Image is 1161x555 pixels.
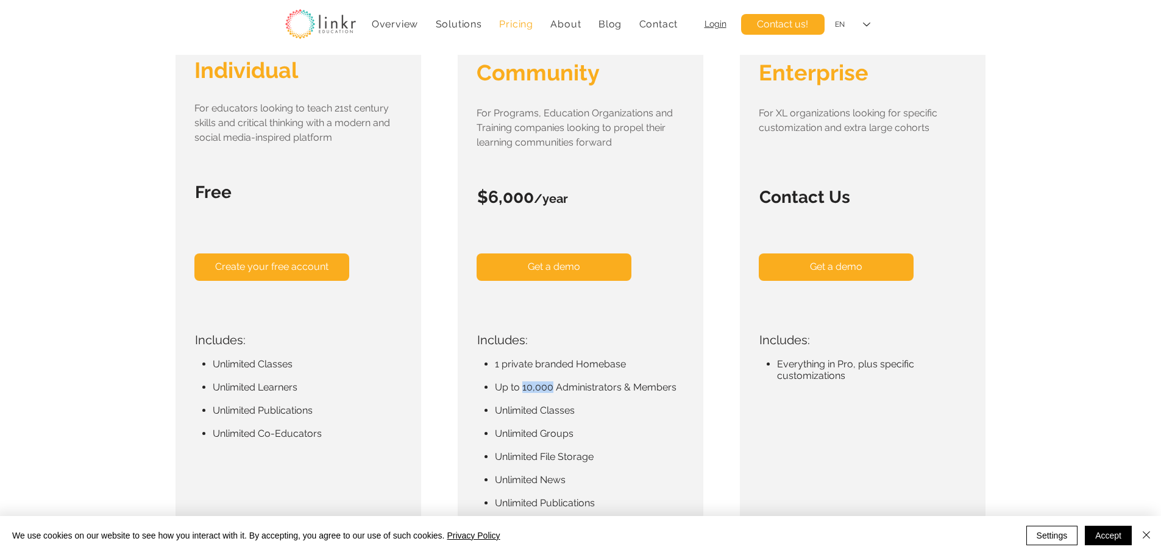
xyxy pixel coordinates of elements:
a: Login [705,19,726,29]
span: Up to 10,000 Administrators & Members [495,381,676,393]
span: Unlimited Groups [495,428,573,439]
span: Unlimited File Storage [495,451,594,462]
span: /year [534,191,568,206]
div: Solutions [429,12,488,36]
span: About [550,18,581,30]
img: linkr_logo_transparentbg.png [285,9,356,39]
span: Unlimited Classes [213,358,293,370]
button: Settings [1026,526,1078,545]
span: Unlimited Publications [495,497,595,509]
button: Close [1139,526,1154,545]
a: Pricing [493,12,539,36]
span: Includes: [759,333,810,347]
span: Unlimited News [495,474,566,486]
span: $6,000 [477,187,534,207]
span: Contact [639,18,678,30]
button: Accept [1085,526,1132,545]
a: Privacy Policy [447,531,500,540]
span: Contact us! [757,18,808,31]
a: Contact us! [741,14,825,35]
span: Create your free account [215,260,328,274]
span: Unlimited Publications [213,405,313,416]
span: Pricing [499,18,533,30]
nav: Site [366,12,684,36]
span: Unlimited Co-Educators [213,428,322,439]
span: Solutions [436,18,482,30]
span: Blog [598,18,622,30]
span: Includes: [195,333,246,347]
span: Includes: [477,333,528,347]
span: Overview [372,18,418,30]
span: 1 private branded Homebase [495,358,626,370]
a: Get a demo [759,253,914,281]
a: Contact [633,12,684,36]
a: Get a demo [477,253,631,281]
span: Get a demo [528,260,580,274]
img: Close [1139,528,1154,542]
span: For educators looking to teach 21st century skills and critical thinking with a modern and social... [194,102,390,143]
span: Free [195,182,232,202]
span: Individual [194,57,298,83]
a: Create your free account [194,253,349,281]
div: Language Selector: English [826,11,879,38]
span: Unlimited Learners [213,381,297,393]
a: Overview [366,12,425,36]
span: Contact Us [759,187,850,207]
span: For XL organizations looking for specific customization and extra large cohorts [759,107,937,133]
span: Enterprise [759,60,868,85]
span: We use cookies on our website to see how you interact with it. By accepting, you agree to our use... [12,530,500,541]
span: Everything in Pro, plus specific customizations [777,358,914,381]
span: Get a demo [810,260,862,274]
span: For Programs, Education Organizations and Training companies looking to propel their learning com... [477,107,673,148]
span: Unlimited Classes [495,405,575,416]
a: Blog [592,12,628,36]
div: About [544,12,588,36]
div: EN [835,19,845,30]
span: Community [477,60,600,85]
